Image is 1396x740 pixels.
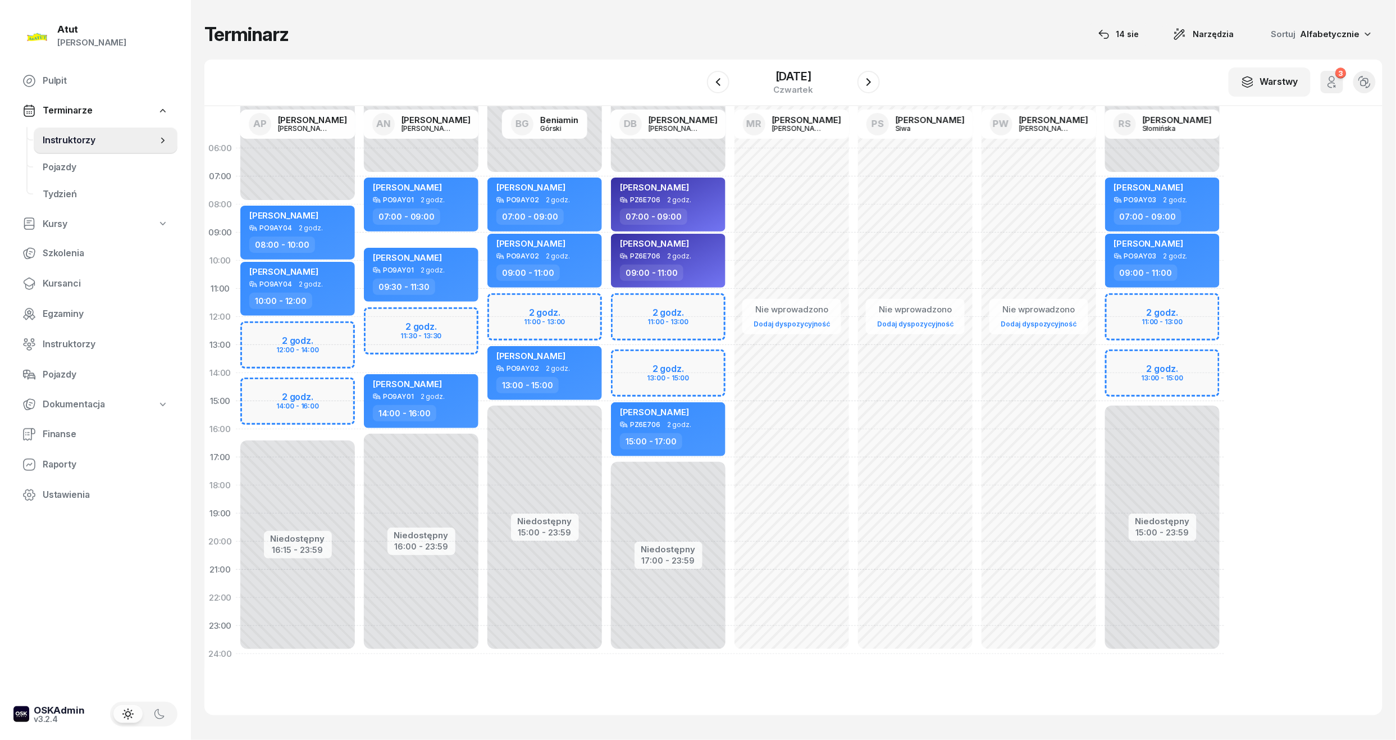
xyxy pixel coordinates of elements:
[13,240,177,267] a: Szkolenia
[271,532,325,557] button: Niedostępny16:15 - 23:59
[278,125,332,132] div: [PERSON_NAME]
[204,640,236,668] div: 24:00
[515,119,529,129] span: BG
[259,280,292,288] div: PO9AY04
[1301,29,1360,39] span: Alfabetycznie
[496,351,565,361] span: [PERSON_NAME]
[204,190,236,219] div: 08:00
[1135,517,1190,525] div: Niedostępny
[13,211,177,237] a: Kursy
[373,279,435,295] div: 09:30 - 11:30
[749,302,834,317] div: Nie wprowadzono
[402,125,455,132] div: [PERSON_NAME]
[43,397,105,412] span: Dokumentacja
[376,119,391,129] span: AN
[1124,196,1157,203] div: PO9AY03
[507,196,539,203] div: PO9AY02
[57,35,126,50] div: [PERSON_NAME]
[507,252,539,260] div: PO9AY02
[299,224,323,232] span: 2 godz.
[1335,68,1346,79] div: 3
[630,252,660,260] div: PZ6E706
[34,181,177,208] a: Tydzień
[857,110,974,139] a: PS[PERSON_NAME]Siwa
[249,210,318,221] span: [PERSON_NAME]
[43,427,168,442] span: Finanse
[1241,75,1298,89] div: Warstwy
[43,457,168,472] span: Raporty
[204,359,236,387] div: 14:00
[204,387,236,415] div: 15:00
[240,110,356,139] a: AP[PERSON_NAME][PERSON_NAME]
[43,307,168,321] span: Egzaminy
[620,265,683,281] div: 09:00 - 11:00
[546,252,570,260] span: 2 godz.
[546,365,570,373] span: 2 godz.
[43,488,168,502] span: Ustawienia
[204,471,236,500] div: 18:00
[204,556,236,584] div: 21:00
[43,74,168,88] span: Pulpit
[772,116,841,124] div: [PERSON_NAME]
[383,393,414,400] div: PO9AY01
[496,208,564,225] div: 07:00 - 09:00
[507,365,539,372] div: PO9AY02
[749,317,834,330] a: Dodaj dyspozycyjność
[1229,67,1311,97] button: Warstwy
[540,116,578,124] div: Beniamin
[1114,182,1183,193] span: [PERSON_NAME]
[518,515,572,539] button: Niedostępny15:00 - 23:59
[13,482,177,509] a: Ustawienia
[43,246,168,261] span: Szkolenia
[363,110,480,139] a: AN[PERSON_NAME][PERSON_NAME]
[1114,265,1178,281] div: 09:00 - 11:00
[502,110,587,139] a: BGBeniaminGórski
[204,415,236,443] div: 16:00
[249,266,318,277] span: [PERSON_NAME]
[772,125,826,132] div: [PERSON_NAME]
[896,125,950,132] div: Siwa
[1163,23,1244,46] button: Narzędzia
[981,110,1097,139] a: PW[PERSON_NAME][PERSON_NAME]
[496,182,565,193] span: [PERSON_NAME]
[774,85,814,94] div: czwartek
[204,24,289,44] h1: Terminarz
[13,361,177,388] a: Pojazdy
[540,125,578,132] div: Górski
[546,196,570,204] span: 2 godz.
[394,539,449,551] div: 16:00 - 23:59
[1135,515,1190,539] button: Niedostępny15:00 - 23:59
[204,162,236,190] div: 07:00
[1193,28,1234,41] span: Narzędzia
[1143,125,1197,132] div: Słomińska
[373,379,442,389] span: [PERSON_NAME]
[1114,208,1181,225] div: 07:00 - 09:00
[1105,110,1221,139] a: RS[PERSON_NAME]Słomińska
[620,208,687,225] div: 07:00 - 09:00
[667,252,691,260] span: 2 godz.
[1164,196,1188,204] span: 2 godz.
[43,103,92,118] span: Terminarze
[518,517,572,525] div: Niedostępny
[383,266,414,274] div: PO9AY01
[496,265,560,281] div: 09:00 - 11:00
[641,543,696,568] button: Niedostępny17:00 - 23:59
[249,237,315,253] div: 08:00 - 10:00
[1119,119,1131,129] span: RS
[373,252,442,263] span: [PERSON_NAME]
[43,217,67,231] span: Kursy
[13,706,29,722] img: logo-xs-dark@2x.png
[204,528,236,556] div: 20:00
[13,421,177,448] a: Finanse
[1019,116,1088,124] div: [PERSON_NAME]
[204,500,236,528] div: 19:00
[421,266,445,274] span: 2 godz.
[253,119,267,129] span: AP
[43,337,168,352] span: Instruktorzy
[13,392,177,417] a: Dokumentacja
[774,71,814,82] div: [DATE]
[1258,22,1383,46] button: Sortuj Alfabetycznie
[630,421,660,428] div: PZ6E706
[43,133,157,148] span: Instruktorzy
[394,529,449,553] button: Niedostępny16:00 - 23:59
